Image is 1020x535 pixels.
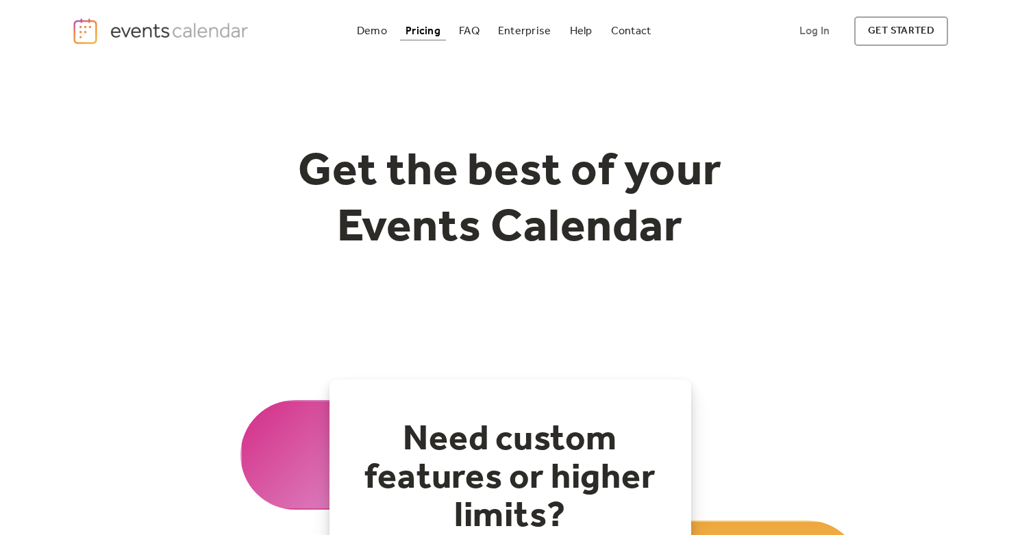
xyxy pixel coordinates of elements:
[493,22,556,40] a: Enterprise
[854,16,948,46] a: get started
[606,22,657,40] a: Contact
[786,16,843,46] a: Log In
[351,22,393,40] a: Demo
[247,145,773,256] h1: Get the best of your Events Calendar
[357,27,387,35] div: Demo
[570,27,593,35] div: Help
[400,22,446,40] a: Pricing
[498,27,551,35] div: Enterprise
[564,22,598,40] a: Help
[453,22,485,40] a: FAQ
[459,27,480,35] div: FAQ
[611,27,651,35] div: Contact
[406,27,440,35] div: Pricing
